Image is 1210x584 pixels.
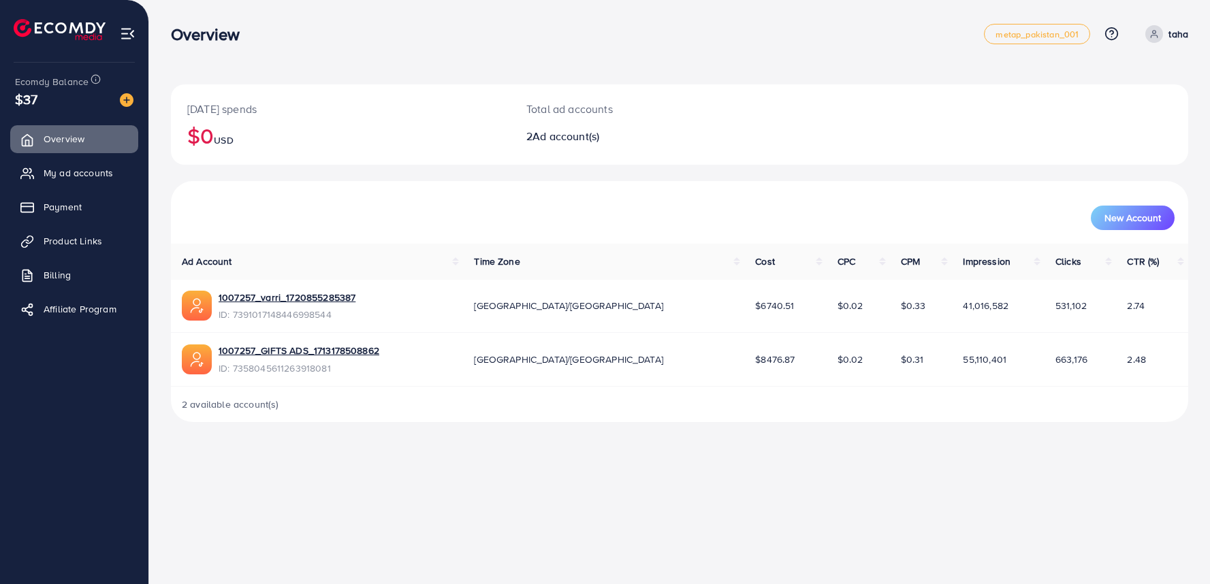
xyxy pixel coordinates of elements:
span: Cost [755,255,775,268]
span: $8476.87 [755,353,795,366]
span: CPM [901,255,920,268]
span: Product Links [44,234,102,248]
span: ID: 7358045611263918081 [219,361,379,375]
p: taha [1168,26,1188,42]
span: 2.48 [1127,353,1146,366]
a: Overview [10,125,138,152]
span: 2.74 [1127,299,1145,312]
span: USD [214,133,233,147]
span: My ad accounts [44,166,113,180]
span: CPC [838,255,855,268]
span: $0.31 [901,353,924,366]
span: Affiliate Program [44,302,116,316]
p: [DATE] spends [187,101,494,117]
button: New Account [1091,206,1175,230]
span: Time Zone [474,255,520,268]
h2: 2 [526,130,748,143]
a: taha [1140,25,1188,43]
img: menu [120,26,136,42]
span: Clicks [1055,255,1081,268]
img: ic-ads-acc.e4c84228.svg [182,291,212,321]
a: metap_pakistan_001 [984,24,1090,44]
span: New Account [1104,213,1161,223]
span: Ad Account [182,255,232,268]
span: Impression [963,255,1010,268]
span: $37 [15,89,37,109]
a: Billing [10,261,138,289]
span: CTR (%) [1127,255,1159,268]
span: [GEOGRAPHIC_DATA]/[GEOGRAPHIC_DATA] [474,353,663,366]
span: Overview [44,132,84,146]
span: $0.33 [901,299,926,312]
img: ic-ads-acc.e4c84228.svg [182,344,212,374]
span: 55,110,401 [963,353,1006,366]
p: Total ad accounts [526,101,748,117]
span: $0.02 [838,353,863,366]
span: 531,102 [1055,299,1087,312]
a: 1007257_varri_1720855285387 [219,291,355,304]
span: $0.02 [838,299,863,312]
iframe: Chat [1152,523,1200,574]
span: Payment [44,200,82,214]
a: Payment [10,193,138,221]
span: 2 available account(s) [182,398,279,411]
h2: $0 [187,123,494,148]
span: $6740.51 [755,299,794,312]
a: Affiliate Program [10,295,138,323]
img: image [120,93,133,107]
span: ID: 7391017148446998544 [219,308,355,321]
a: 1007257_GIFTS ADS_1713178508862 [219,344,379,357]
img: logo [14,19,106,40]
span: [GEOGRAPHIC_DATA]/[GEOGRAPHIC_DATA] [474,299,663,312]
span: 663,176 [1055,353,1087,366]
a: My ad accounts [10,159,138,186]
a: Product Links [10,227,138,255]
span: Ecomdy Balance [15,75,89,88]
span: metap_pakistan_001 [996,30,1079,39]
span: Billing [44,268,71,282]
h3: Overview [171,25,251,44]
span: Ad account(s) [532,129,599,144]
span: 41,016,582 [963,299,1008,312]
